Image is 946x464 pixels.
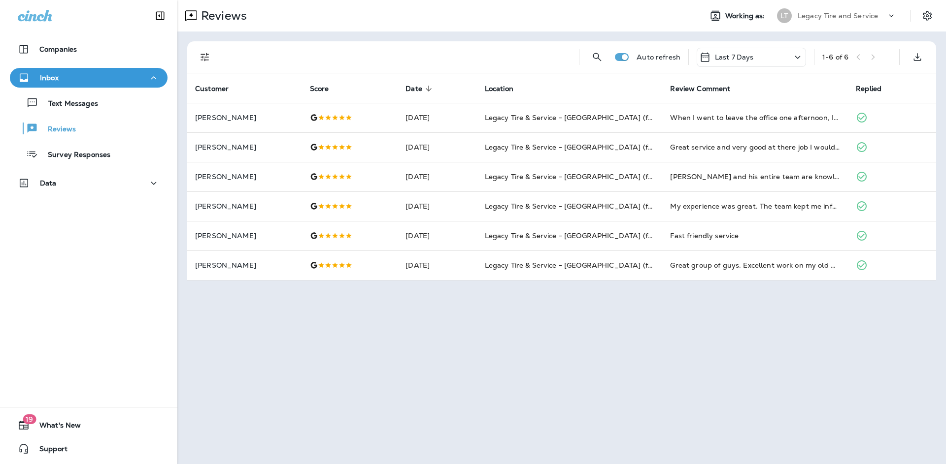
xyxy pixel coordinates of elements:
[195,202,294,210] p: [PERSON_NAME]
[798,12,878,20] p: Legacy Tire and Service
[587,47,607,67] button: Search Reviews
[10,415,168,435] button: 19What's New
[398,191,476,221] td: [DATE]
[670,260,840,270] div: Great group of guys. Excellent work on my old OBS Chevy.
[10,144,168,164] button: Survey Responses
[398,221,476,250] td: [DATE]
[637,53,680,61] p: Auto refresh
[195,232,294,240] p: [PERSON_NAME]
[822,53,848,61] div: 1 - 6 of 6
[670,172,840,182] div: Brian and his entire team are knowledgeable, friendly and gives fast and fair service
[38,125,76,134] p: Reviews
[40,74,59,82] p: Inbox
[670,142,840,152] div: Great service and very good at there job I would recommend them to anyone
[195,261,294,269] p: [PERSON_NAME]
[777,8,792,23] div: LT
[398,162,476,191] td: [DATE]
[485,85,513,93] span: Location
[195,143,294,151] p: [PERSON_NAME]
[40,179,57,187] p: Data
[38,151,110,160] p: Survey Responses
[670,113,840,123] div: When I went to leave the office one afternoon, I had a flat right rear tire. When I aired it up, ...
[195,114,294,122] p: [PERSON_NAME]
[10,173,168,193] button: Data
[23,414,36,424] span: 19
[310,84,342,93] span: Score
[485,84,526,93] span: Location
[10,68,168,88] button: Inbox
[856,85,881,93] span: Replied
[398,132,476,162] td: [DATE]
[405,85,422,93] span: Date
[918,7,936,25] button: Settings
[195,47,215,67] button: Filters
[485,231,763,240] span: Legacy Tire & Service - [GEOGRAPHIC_DATA] (formerly Magic City Tire & Service)
[398,103,476,132] td: [DATE]
[195,84,241,93] span: Customer
[38,99,98,109] p: Text Messages
[485,202,763,211] span: Legacy Tire & Service - [GEOGRAPHIC_DATA] (formerly Magic City Tire & Service)
[715,53,754,61] p: Last 7 Days
[485,261,763,270] span: Legacy Tire & Service - [GEOGRAPHIC_DATA] (formerly Magic City Tire & Service)
[10,39,168,59] button: Companies
[197,8,247,23] p: Reviews
[725,12,767,20] span: Working as:
[195,173,294,181] p: [PERSON_NAME]
[310,85,329,93] span: Score
[398,250,476,280] td: [DATE]
[10,93,168,113] button: Text Messages
[856,84,894,93] span: Replied
[485,143,763,152] span: Legacy Tire & Service - [GEOGRAPHIC_DATA] (formerly Magic City Tire & Service)
[405,84,435,93] span: Date
[30,445,68,457] span: Support
[39,45,77,53] p: Companies
[30,421,81,433] span: What's New
[670,201,840,211] div: My experience was great. The team kept me informed on what was going on with my vehicle. In addit...
[485,172,763,181] span: Legacy Tire & Service - [GEOGRAPHIC_DATA] (formerly Magic City Tire & Service)
[10,118,168,139] button: Reviews
[670,231,840,241] div: Fast friendly service
[670,84,743,93] span: Review Comment
[10,439,168,459] button: Support
[670,85,730,93] span: Review Comment
[146,6,174,26] button: Collapse Sidebar
[908,47,927,67] button: Export as CSV
[195,85,229,93] span: Customer
[485,113,763,122] span: Legacy Tire & Service - [GEOGRAPHIC_DATA] (formerly Magic City Tire & Service)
